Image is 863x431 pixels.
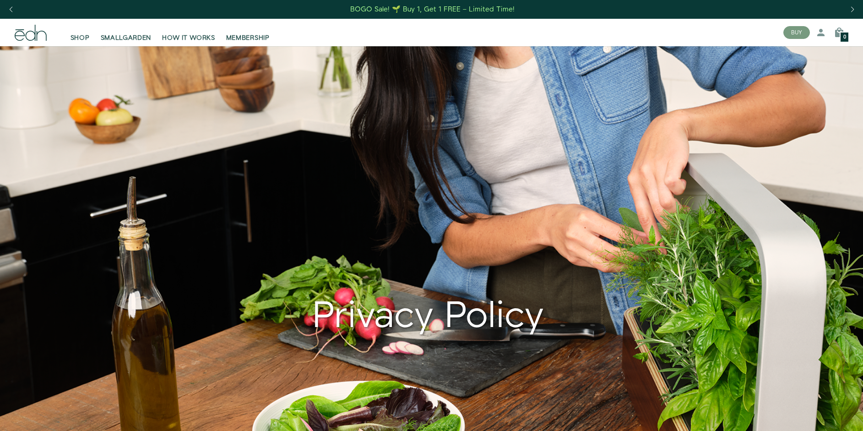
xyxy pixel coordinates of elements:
span: 0 [843,35,846,40]
button: BUY [783,26,810,39]
a: SMALLGARDEN [95,22,157,43]
div: BOGO Sale! 🌱 Buy 1, Get 1 FREE – Limited Time! [350,5,515,14]
a: MEMBERSHIP [221,22,275,43]
h1: Privacy Policy [15,295,841,338]
span: MEMBERSHIP [226,33,270,43]
span: HOW IT WORKS [162,33,215,43]
span: SMALLGARDEN [101,33,152,43]
a: SHOP [65,22,95,43]
a: HOW IT WORKS [157,22,220,43]
span: SHOP [71,33,90,43]
a: BOGO Sale! 🌱 Buy 1, Get 1 FREE – Limited Time! [349,2,516,16]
